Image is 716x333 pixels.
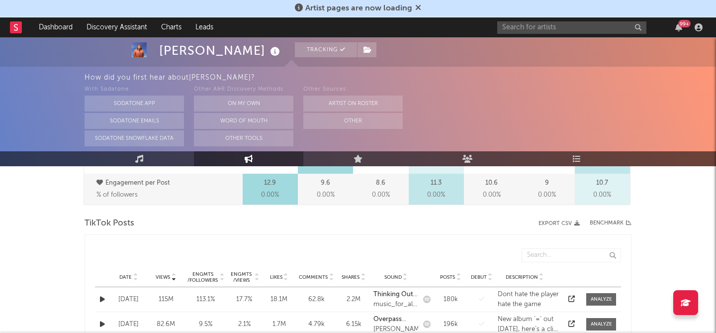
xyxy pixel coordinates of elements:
button: On My Own [194,96,293,111]
div: music_for_all_world [373,300,418,310]
span: 0.00 % [483,189,501,201]
div: 17.7 % [229,295,259,305]
span: TikTok Posts [85,218,134,229]
button: Other Tools [194,130,293,146]
a: Dashboard [32,17,80,37]
div: [DATE] [112,320,145,330]
div: 9.5 % [187,320,224,330]
button: Sodatone Emails [85,113,184,129]
button: Other [303,113,403,129]
div: [PERSON_NAME] [159,42,282,59]
span: % of followers [96,192,138,198]
span: Dismiss [415,4,421,12]
span: Description [506,274,538,280]
span: 0.00 % [372,189,390,201]
div: 6.15k [339,320,368,330]
p: 9 [545,177,549,189]
div: Dont hate the player hate the game [498,290,559,309]
div: 2.1 % [229,320,259,330]
div: How did you first hear about [PERSON_NAME] ? [85,72,716,84]
a: Leads [188,17,220,37]
span: Date [119,274,132,280]
span: 0.00 % [317,189,335,201]
div: 1.7M [264,320,294,330]
a: Charts [154,17,188,37]
p: 10.6 [485,177,498,189]
div: Engmts / Followers [187,271,218,283]
span: 0.00 % [593,189,611,201]
span: Sound [384,274,402,280]
p: Engagement per Post [96,177,184,189]
button: 99+ [675,23,682,31]
span: 0.00 % [538,189,556,201]
p: 11.3 [431,177,442,189]
div: Engmts / Views [229,271,253,283]
div: 113.1 % [187,295,224,305]
p: 10.7 [596,177,608,189]
a: Benchmark [590,218,631,229]
span: Views [156,274,170,280]
input: Search... [522,248,621,262]
div: 196k [436,320,465,330]
div: 82.6M [150,320,182,330]
span: 0.00 % [261,189,279,201]
span: Shares [342,274,359,280]
span: Artist pages are now loading [305,4,412,12]
button: Word Of Mouth [194,113,293,129]
div: 62.8k [299,295,334,305]
div: Other A&R Discovery Methods [194,84,293,96]
div: Other Sources [303,84,403,96]
div: 18.1M [264,295,294,305]
strong: Overpass Graffiti [373,316,406,333]
p: 8.6 [376,177,385,189]
div: 4.79k [299,320,334,330]
button: Artist on Roster [303,96,403,111]
a: Discovery Assistant [80,17,154,37]
span: 0.00 % [427,189,445,201]
div: 2.2M [339,295,368,305]
span: Posts [440,274,455,280]
span: Likes [270,274,282,280]
a: Thinking Out Loudmusic_for_all_world [373,290,418,309]
button: Sodatone App [85,96,184,111]
strong: Thinking Out Loud [373,291,418,308]
div: 180k [436,295,465,305]
p: 9.6 [321,177,330,189]
button: Tracking [295,42,357,57]
div: [DATE] [112,295,145,305]
button: Sodatone Snowflake Data [85,130,184,146]
div: With Sodatone [85,84,184,96]
button: Export CSV [538,221,580,226]
span: Debut [471,274,487,280]
span: Comments [299,274,328,280]
input: Search for artists [497,21,646,34]
div: 99 + [678,20,691,27]
div: 115M [150,295,182,305]
p: 12.9 [264,177,276,189]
